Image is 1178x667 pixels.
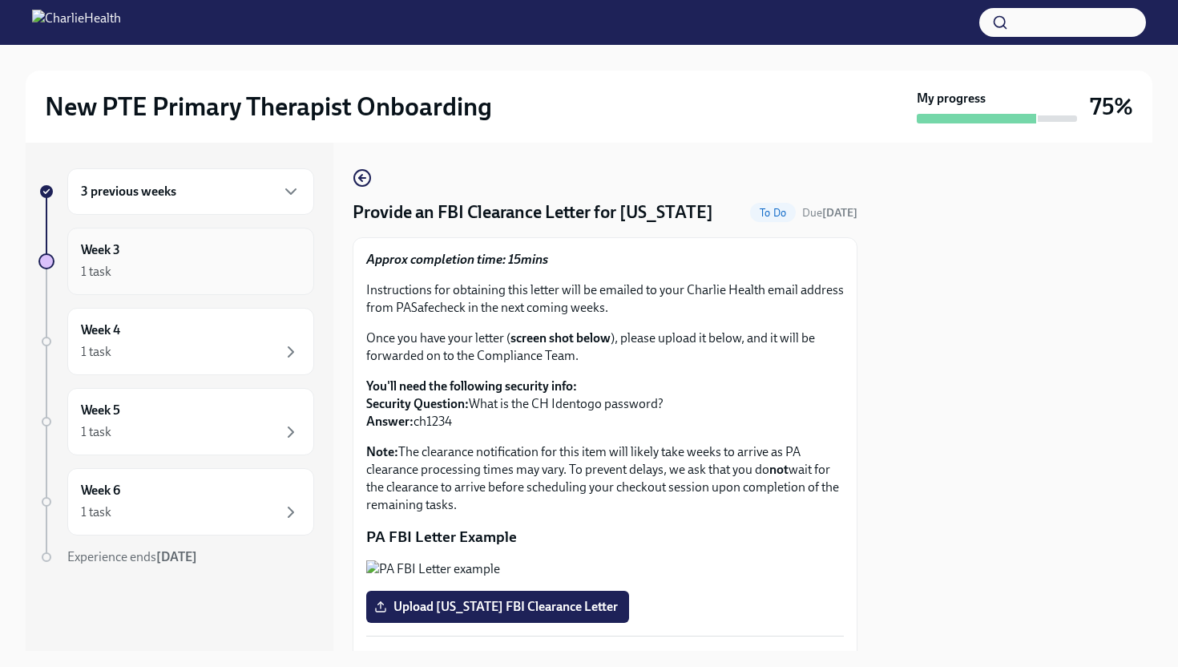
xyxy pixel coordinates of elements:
[769,462,789,477] strong: not
[353,200,713,224] h4: Provide an FBI Clearance Letter for [US_STATE]
[38,468,314,536] a: Week 61 task
[81,402,120,419] h6: Week 5
[38,308,314,375] a: Week 41 task
[802,206,857,220] span: Due
[366,396,469,411] strong: Security Question:
[366,443,844,514] p: The clearance notification for this item will likely take weeks to arrive as PA clearance process...
[366,414,414,429] strong: Answer:
[45,91,492,123] h2: New PTE Primary Therapist Onboarding
[366,329,844,365] p: Once you have your letter ( ), please upload it below, and it will be forwarded on to the Complia...
[822,206,857,220] strong: [DATE]
[366,591,629,623] label: Upload [US_STATE] FBI Clearance Letter
[750,207,796,219] span: To Do
[366,444,398,459] strong: Note:
[81,423,111,441] div: 1 task
[366,378,577,394] strong: You'll need the following security info:
[38,228,314,295] a: Week 31 task
[377,599,618,615] span: Upload [US_STATE] FBI Clearance Letter
[366,281,844,317] p: Instructions for obtaining this letter will be emailed to your Charlie Health email address from ...
[156,549,197,564] strong: [DATE]
[366,252,548,267] strong: Approx completion time: 15mins
[81,503,111,521] div: 1 task
[802,205,857,220] span: September 25th, 2025 10:00
[366,378,844,431] p: What is the CH Identogo password? ch1234
[32,10,121,35] img: CharlieHealth
[81,482,120,499] h6: Week 6
[366,560,844,578] button: Zoom image
[81,183,176,200] h6: 3 previous weeks
[67,549,197,564] span: Experience ends
[510,330,611,346] strong: screen shot below
[38,388,314,455] a: Week 51 task
[366,527,844,548] p: PA FBI Letter Example
[1090,92,1133,121] h3: 75%
[67,168,314,215] div: 3 previous weeks
[81,263,111,281] div: 1 task
[81,241,120,259] h6: Week 3
[81,343,111,361] div: 1 task
[81,321,120,339] h6: Week 4
[917,90,986,107] strong: My progress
